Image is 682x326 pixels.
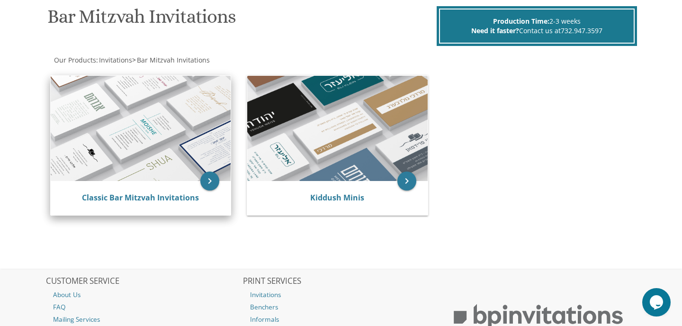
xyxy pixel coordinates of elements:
[46,313,242,326] a: Mailing Services
[471,26,519,35] span: Need it faster?
[493,17,549,26] span: Production Time:
[397,172,416,190] a: keyboard_arrow_right
[46,289,242,301] a: About Us
[243,277,439,286] h2: PRINT SERVICES
[46,277,242,286] h2: CUSTOMER SERVICE
[310,192,364,203] a: Kiddush Minis
[46,301,242,313] a: FAQ
[439,9,635,44] div: 2-3 weeks Contact us at
[642,288,673,317] iframe: chat widget
[82,192,199,203] a: Classic Bar Mitzvah Invitations
[99,55,132,64] span: Invitations
[132,55,210,64] span: >
[53,55,96,64] a: Our Products
[51,76,231,181] img: Classic Bar Mitzvah Invitations
[137,55,210,64] span: Bar Mitzvah Invitations
[200,172,219,190] a: keyboard_arrow_right
[136,55,210,64] a: Bar Mitzvah Invitations
[243,313,439,326] a: Informals
[47,6,434,34] h1: Bar Mitzvah Invitations
[247,76,428,181] img: Kiddush Minis
[561,26,602,35] a: 732.947.3597
[243,301,439,313] a: Benchers
[98,55,132,64] a: Invitations
[46,55,341,65] div: :
[243,289,439,301] a: Invitations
